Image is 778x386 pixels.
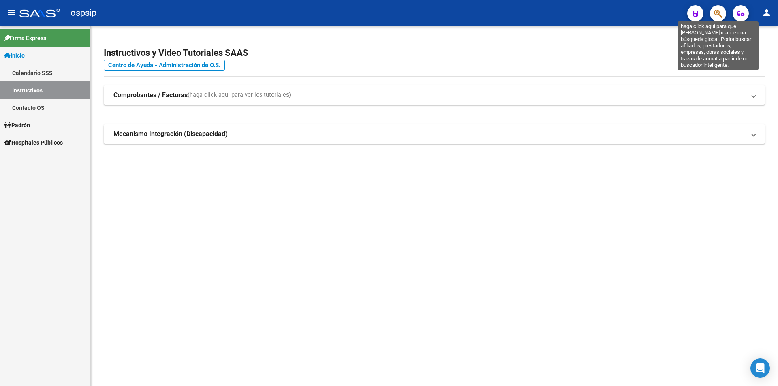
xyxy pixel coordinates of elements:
[4,121,30,130] span: Padrón
[113,130,228,139] strong: Mecanismo Integración (Discapacidad)
[750,358,770,378] div: Open Intercom Messenger
[762,8,772,17] mat-icon: person
[64,4,96,22] span: - ospsip
[6,8,16,17] mat-icon: menu
[4,138,63,147] span: Hospitales Públicos
[188,91,291,100] span: (haga click aquí para ver los tutoriales)
[104,85,765,105] mat-expansion-panel-header: Comprobantes / Facturas(haga click aquí para ver los tutoriales)
[4,51,25,60] span: Inicio
[113,91,188,100] strong: Comprobantes / Facturas
[4,34,46,43] span: Firma Express
[104,60,225,71] a: Centro de Ayuda - Administración de O.S.
[104,124,765,144] mat-expansion-panel-header: Mecanismo Integración (Discapacidad)
[104,45,765,61] h2: Instructivos y Video Tutoriales SAAS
